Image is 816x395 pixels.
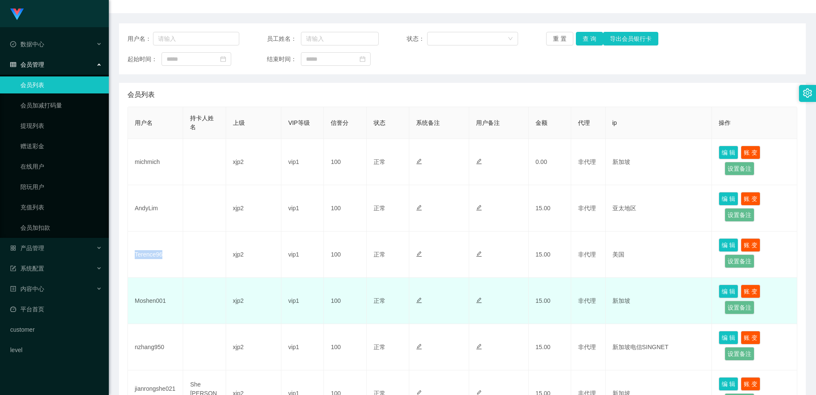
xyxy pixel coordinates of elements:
[128,231,183,278] td: Terence96
[128,278,183,324] td: Moshen001
[128,185,183,231] td: AndyLim
[10,41,44,48] span: 数据中心
[578,344,596,350] span: 非代理
[741,192,760,206] button: 账 变
[741,331,760,344] button: 账 变
[281,231,324,278] td: vip1
[374,344,385,350] span: 正常
[416,119,440,126] span: 系统备注
[331,119,348,126] span: 信誉分
[281,185,324,231] td: vip1
[725,162,754,175] button: 设置备注
[725,254,754,268] button: 设置备注
[741,377,760,391] button: 账 变
[281,278,324,324] td: vip1
[128,324,183,370] td: nzhang950
[741,146,760,159] button: 账 变
[20,158,102,175] a: 在线用户
[127,34,153,43] span: 用户名：
[476,205,482,211] i: 图标: edit
[719,146,738,159] button: 编 辑
[20,76,102,93] a: 会员列表
[416,297,422,303] i: 图标: edit
[719,119,731,126] span: 操作
[324,324,366,370] td: 100
[374,119,385,126] span: 状态
[719,192,738,206] button: 编 辑
[301,32,379,45] input: 请输入
[416,344,422,350] i: 图标: edit
[10,8,24,20] img: logo.9652507e.png
[20,178,102,195] a: 陪玩用户
[725,208,754,222] button: 设置备注
[606,185,712,231] td: 亚太地区
[476,344,482,350] i: 图标: edit
[324,231,366,278] td: 100
[10,321,102,338] a: customer
[529,278,571,324] td: 15.00
[719,331,738,344] button: 编 辑
[725,301,754,314] button: 设置备注
[476,297,482,303] i: 图标: edit
[416,158,422,164] i: 图标: edit
[374,205,385,212] span: 正常
[267,55,301,64] span: 结束时间：
[127,90,155,100] span: 会员列表
[267,34,301,43] span: 员工姓名：
[10,265,44,272] span: 系统配置
[374,297,385,304] span: 正常
[281,324,324,370] td: vip1
[476,158,482,164] i: 图标: edit
[20,219,102,236] a: 会员加扣款
[612,119,617,126] span: ip
[226,231,281,278] td: xjp2
[10,286,16,292] i: 图标: profile
[324,278,366,324] td: 100
[603,32,658,45] button: 导出会员银行卡
[153,32,239,45] input: 请输入
[508,36,513,42] i: 图标: down
[719,377,738,391] button: 编 辑
[190,115,214,130] span: 持卡人姓名
[127,55,161,64] span: 起始时间：
[374,251,385,258] span: 正常
[226,324,281,370] td: xjp2
[578,119,590,126] span: 代理
[741,285,760,298] button: 账 变
[416,205,422,211] i: 图标: edit
[10,41,16,47] i: 图标: check-circle-o
[10,285,44,292] span: 内容中心
[576,32,603,45] button: 查 询
[741,238,760,252] button: 账 变
[10,61,44,68] span: 会员管理
[606,139,712,185] td: 新加坡
[226,139,281,185] td: xjp2
[719,238,738,252] button: 编 辑
[10,265,16,271] i: 图标: form
[360,56,365,62] i: 图标: calendar
[324,139,366,185] td: 100
[606,231,712,278] td: 美国
[128,139,183,185] td: michmich
[10,62,16,68] i: 图标: table
[529,139,571,185] td: 0.00
[529,185,571,231] td: 15.00
[10,301,102,318] a: 图标: dashboard平台首页
[135,119,153,126] span: 用户名
[606,324,712,370] td: 新加坡电信SINGNET
[476,119,500,126] span: 用户备注
[578,158,596,165] span: 非代理
[803,88,812,98] i: 图标: setting
[529,231,571,278] td: 15.00
[578,251,596,258] span: 非代理
[20,97,102,114] a: 会员加减打码量
[324,185,366,231] td: 100
[606,278,712,324] td: 新加坡
[719,285,738,298] button: 编 辑
[226,185,281,231] td: xjp2
[20,199,102,216] a: 充值列表
[578,205,596,212] span: 非代理
[10,245,16,251] i: 图标: appstore-o
[407,34,428,43] span: 状态：
[529,324,571,370] td: 15.00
